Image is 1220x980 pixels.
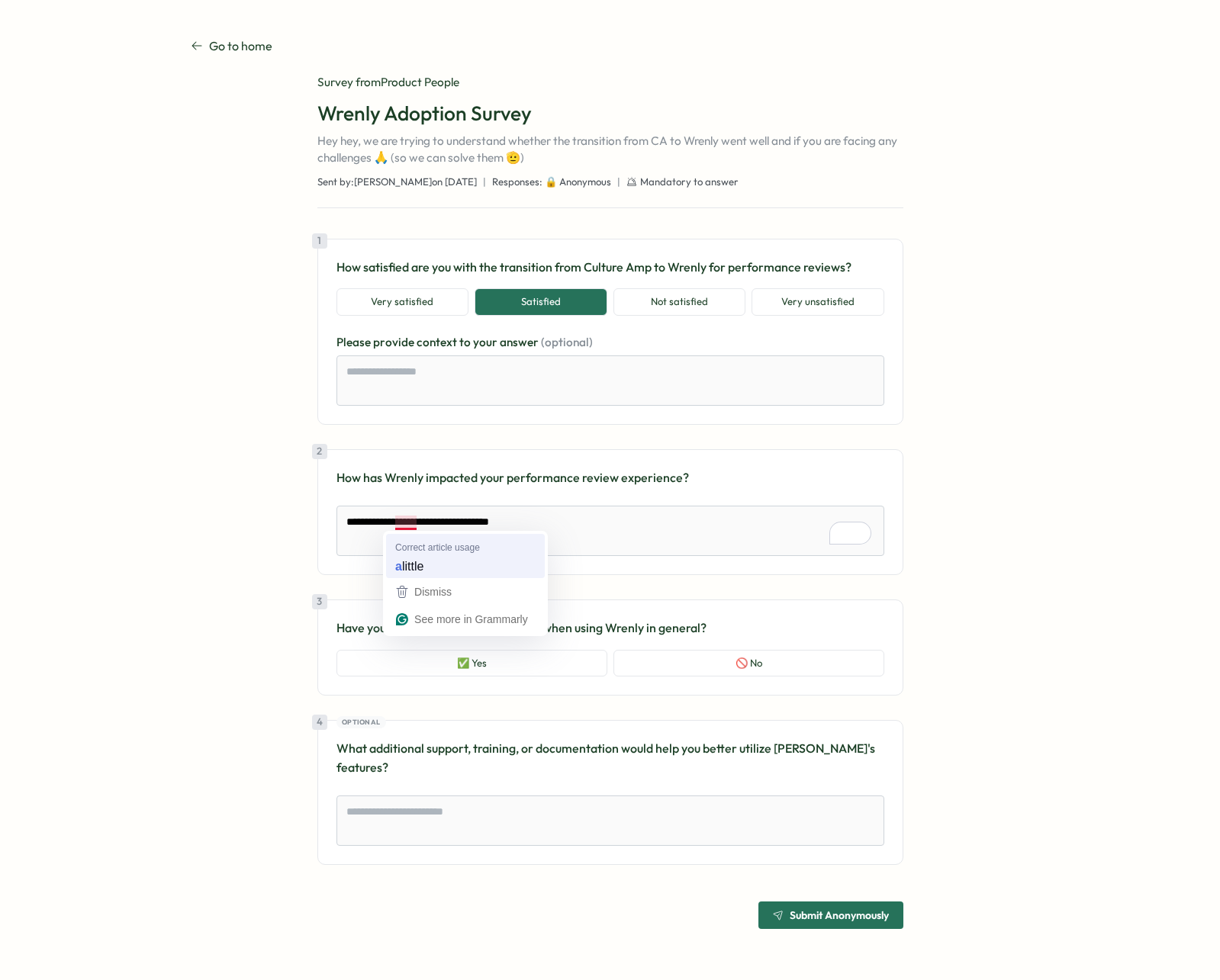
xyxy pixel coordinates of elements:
[617,175,620,189] span: |
[790,910,889,921] span: Submit Anonymously
[541,335,593,349] span: (optional)
[342,717,380,728] span: Optional
[758,901,903,929] button: Submit Anonymously
[317,100,903,127] h1: Wrenly Adoption Survey
[640,175,739,189] span: Mandatory to answer
[336,335,373,349] span: Please
[336,506,884,556] textarea: To enrich screen reader interactions, please activate Accessibility in Grammarly extension settings
[473,335,500,349] span: your
[475,288,607,316] button: Satisfied
[312,233,327,249] div: 1
[373,335,417,349] span: provide
[336,739,884,777] p: What additional support, training, or documentation would help you better utilize [PERSON_NAME]'s...
[209,37,272,56] p: Go to home
[613,650,884,677] button: 🚫 No
[336,650,607,677] button: ✅ Yes
[317,133,903,166] p: Hey hey, we are trying to understand whether the transition from CA to Wrenly went well and if yo...
[483,175,486,189] span: |
[317,74,903,91] div: Survey from Product People
[336,619,884,638] p: Have you experienced any challenges when using Wrenly in general?
[752,288,884,316] button: Very unsatisfied
[336,288,469,316] button: Very satisfied
[312,715,327,730] div: 4
[500,335,541,349] span: answer
[312,594,327,609] div: 3
[336,468,884,487] p: How has Wrenly impacted your performance review experience?
[336,258,884,277] p: How satisfied are you with the transition from Culture Amp to Wrenly for performance reviews?
[459,335,473,349] span: to
[492,175,611,189] span: Responses: 🔒 Anonymous
[191,37,272,56] a: Go to home
[317,175,477,189] span: Sent by: [PERSON_NAME] on [DATE]
[417,335,459,349] span: context
[613,288,746,316] button: Not satisfied
[312,444,327,459] div: 2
